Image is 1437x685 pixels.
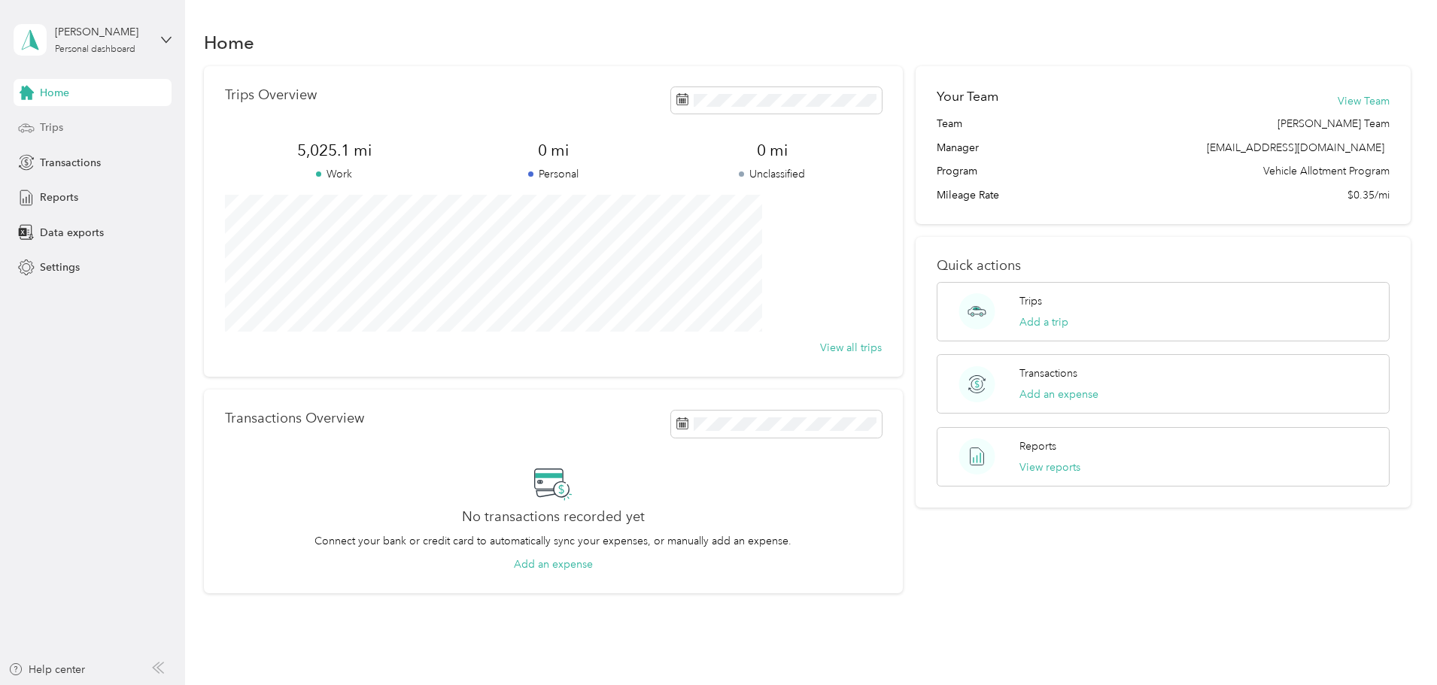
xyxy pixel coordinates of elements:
span: 0 mi [663,140,882,161]
span: Mileage Rate [937,187,999,203]
p: Transactions Overview [225,411,364,426]
p: Connect your bank or credit card to automatically sync your expenses, or manually add an expense. [314,533,791,549]
span: [EMAIL_ADDRESS][DOMAIN_NAME] [1207,141,1384,154]
p: Transactions [1019,365,1077,381]
span: 0 mi [444,140,663,161]
h2: No transactions recorded yet [462,509,645,525]
span: Program [937,163,977,179]
button: View reports [1019,459,1080,475]
button: Help center [8,662,85,677]
span: Transactions [40,155,101,171]
span: Reports [40,189,78,205]
h1: Home [204,35,254,50]
span: Vehicle Allotment Program [1263,163,1390,179]
p: Work [225,166,444,182]
button: View Team [1338,93,1390,109]
p: Unclassified [663,166,882,182]
span: 5,025.1 mi [225,140,444,161]
button: Add an expense [514,556,593,572]
span: Settings [40,259,80,275]
iframe: Everlance-gr Chat Button Frame [1353,601,1437,685]
div: [PERSON_NAME] [55,24,149,40]
p: Quick actions [937,258,1390,274]
span: Team [937,116,962,132]
span: [PERSON_NAME] Team [1278,116,1390,132]
p: Reports [1019,438,1056,454]
p: Trips [1019,293,1042,309]
button: View all trips [820,340,882,356]
span: Data exports [40,225,104,241]
span: Home [40,85,69,101]
p: Trips Overview [225,87,317,103]
p: Personal [444,166,663,182]
span: Manager [937,140,979,156]
button: Add an expense [1019,386,1098,402]
button: Add a trip [1019,314,1068,330]
div: Personal dashboard [55,45,135,54]
span: $0.35/mi [1347,187,1390,203]
span: Trips [40,120,63,135]
h2: Your Team [937,87,998,106]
